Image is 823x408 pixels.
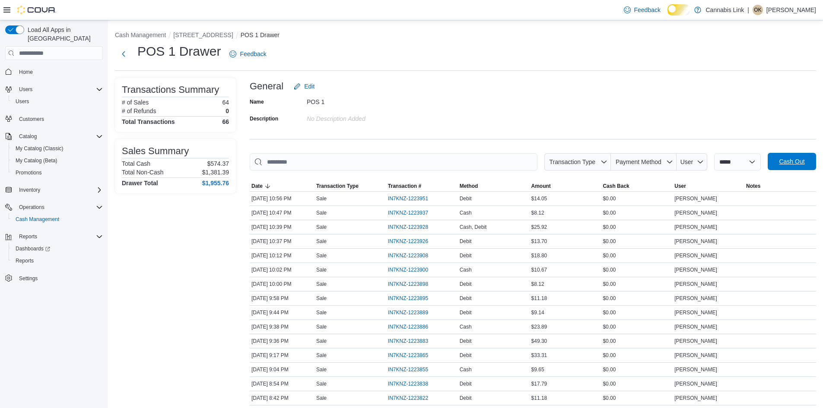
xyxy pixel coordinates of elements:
[122,180,158,187] h4: Drawer Total
[460,209,472,216] span: Cash
[388,350,437,361] button: IN7KNZ-1223865
[601,364,673,375] div: $0.00
[458,181,530,191] button: Method
[16,157,57,164] span: My Catalog (Beta)
[16,231,41,242] button: Reports
[674,309,717,316] span: [PERSON_NAME]
[226,45,270,63] a: Feedback
[460,309,472,316] span: Debit
[316,209,327,216] p: Sale
[16,231,103,242] span: Reports
[316,380,327,387] p: Sale
[460,266,472,273] span: Cash
[388,307,437,318] button: IN7KNZ-1223889
[137,43,221,60] h1: POS 1 Drawer
[746,183,760,190] span: Notes
[388,366,428,373] span: IN7KNZ-1223855
[388,209,428,216] span: IN7KNZ-1223937
[250,193,315,204] div: [DATE] 10:56 PM
[12,168,103,178] span: Promotions
[304,82,315,91] span: Edit
[12,96,32,107] a: Users
[16,257,34,264] span: Reports
[12,155,103,166] span: My Catalog (Beta)
[674,183,686,190] span: User
[250,393,315,403] div: [DATE] 8:42 PM
[122,160,150,167] h6: Total Cash
[388,380,428,387] span: IN7KNZ-1223838
[307,95,423,105] div: POS 1
[2,65,106,78] button: Home
[12,168,45,178] a: Promotions
[388,266,428,273] span: IN7KNZ-1223900
[531,281,544,288] span: $8.12
[316,395,327,402] p: Sale
[460,380,472,387] span: Debit
[674,209,717,216] span: [PERSON_NAME]
[388,295,428,302] span: IN7KNZ-1223895
[634,6,661,14] span: Feedback
[601,393,673,403] div: $0.00
[2,272,106,285] button: Settings
[674,323,717,330] span: [PERSON_NAME]
[16,131,103,142] span: Catalog
[601,293,673,304] div: $0.00
[19,133,37,140] span: Catalog
[388,224,428,231] span: IN7KNZ-1223928
[316,323,327,330] p: Sale
[674,238,717,245] span: [PERSON_NAME]
[753,5,763,15] div: Olivia Kilbourne
[601,307,673,318] div: $0.00
[677,153,707,171] button: User
[250,379,315,389] div: [DATE] 8:54 PM
[460,238,472,245] span: Debit
[16,98,29,105] span: Users
[531,252,547,259] span: $18.80
[601,250,673,261] div: $0.00
[531,395,547,402] span: $11.18
[316,281,327,288] p: Sale
[601,265,673,275] div: $0.00
[460,395,472,402] span: Debit
[388,379,437,389] button: IN7KNZ-1223838
[315,181,386,191] button: Transaction Type
[388,252,428,259] span: IN7KNZ-1223908
[12,214,63,225] a: Cash Management
[122,118,175,125] h4: Total Transactions
[316,309,327,316] p: Sale
[460,295,472,302] span: Debit
[531,352,547,359] span: $33.31
[222,118,229,125] h4: 66
[19,204,44,211] span: Operations
[530,181,601,191] button: Amount
[250,364,315,375] div: [DATE] 9:04 PM
[115,31,816,41] nav: An example of EuiBreadcrumbs
[12,214,103,225] span: Cash Management
[250,81,283,92] h3: General
[674,224,717,231] span: [PERSON_NAME]
[16,66,103,77] span: Home
[222,99,229,106] p: 64
[601,322,673,332] div: $0.00
[388,279,437,289] button: IN7KNZ-1223898
[122,169,164,176] h6: Total Non-Cash
[531,338,547,345] span: $49.30
[601,181,673,191] button: Cash Back
[316,238,327,245] p: Sale
[115,45,132,63] button: Next
[16,84,36,95] button: Users
[122,146,189,156] h3: Sales Summary
[388,352,428,359] span: IN7KNZ-1223865
[531,238,547,245] span: $13.70
[122,99,149,106] h6: # of Sales
[744,181,816,191] button: Notes
[388,393,437,403] button: IN7KNZ-1223822
[779,157,804,166] span: Cash Out
[12,244,54,254] a: Dashboards
[316,266,327,273] p: Sale
[601,279,673,289] div: $0.00
[316,183,359,190] span: Transaction Type
[207,160,229,167] p: $574.37
[250,236,315,247] div: [DATE] 10:37 PM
